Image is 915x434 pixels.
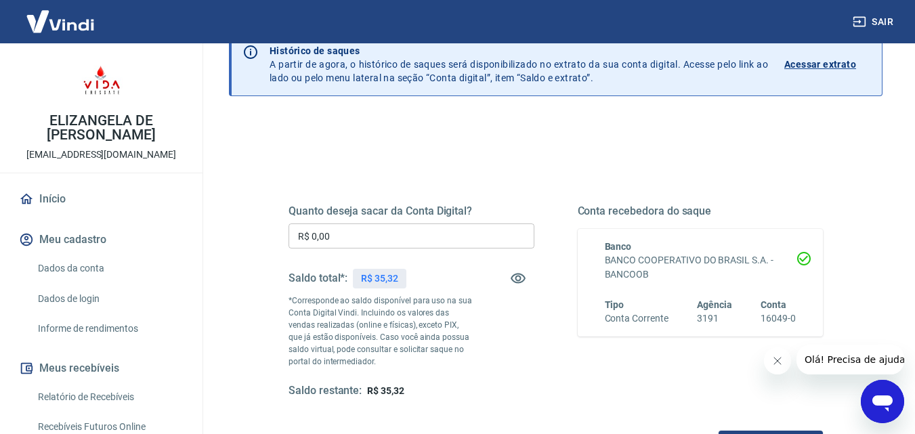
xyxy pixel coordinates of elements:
h5: Quanto deseja sacar da Conta Digital? [289,204,534,218]
p: Acessar extrato [784,58,856,71]
span: Tipo [605,299,624,310]
span: Agência [697,299,732,310]
span: Olá! Precisa de ajuda? [8,9,114,20]
span: Conta [761,299,786,310]
a: Relatório de Recebíveis [33,383,186,411]
span: R$ 35,32 [367,385,404,396]
p: *Corresponde ao saldo disponível para uso na sua Conta Digital Vindi. Incluindo os valores das ve... [289,295,473,368]
button: Meus recebíveis [16,353,186,383]
h5: Saldo total*: [289,272,347,285]
a: Acessar extrato [784,44,871,85]
a: Início [16,184,186,214]
h6: 3191 [697,311,732,326]
h6: 16049-0 [761,311,796,326]
iframe: Mensagem da empresa [796,345,904,374]
p: [EMAIL_ADDRESS][DOMAIN_NAME] [26,148,176,162]
span: Banco [605,241,632,252]
h5: Conta recebedora do saque [578,204,824,218]
img: fa3f521a-9800-4162-89ac-860278a18416.jpeg [75,54,129,108]
p: R$ 35,32 [361,272,398,286]
a: Informe de rendimentos [33,315,186,343]
iframe: Botão para abrir a janela de mensagens [861,380,904,423]
h6: BANCO COOPERATIVO DO BRASIL S.A. - BANCOOB [605,253,796,282]
img: Vindi [16,1,104,42]
p: ELIZANGELA DE [PERSON_NAME] [11,114,192,142]
a: Dados da conta [33,255,186,282]
button: Sair [850,9,899,35]
iframe: Fechar mensagem [764,347,791,374]
h6: Conta Corrente [605,311,668,326]
h5: Saldo restante: [289,384,362,398]
a: Dados de login [33,285,186,313]
p: Histórico de saques [270,44,768,58]
button: Meu cadastro [16,225,186,255]
p: A partir de agora, o histórico de saques será disponibilizado no extrato da sua conta digital. Ac... [270,44,768,85]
